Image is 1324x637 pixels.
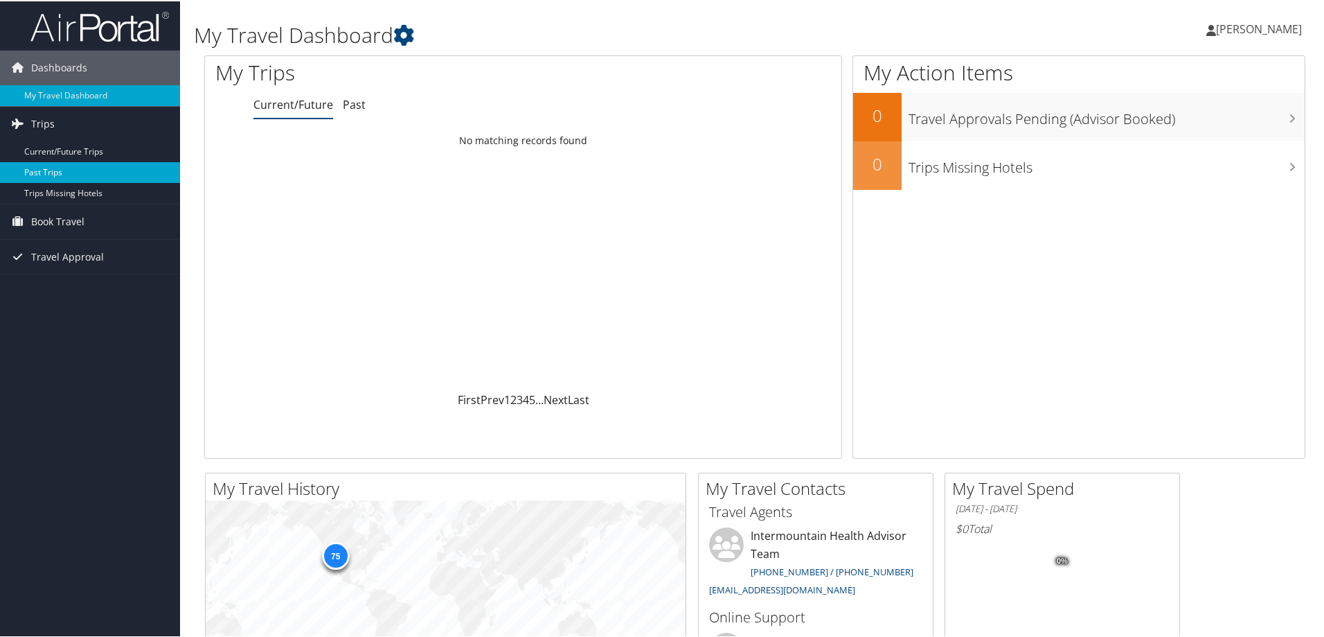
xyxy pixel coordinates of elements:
[321,541,349,568] div: 75
[853,151,902,175] h2: 0
[31,105,55,140] span: Trips
[1206,7,1316,49] a: [PERSON_NAME]
[253,96,333,111] a: Current/Future
[517,391,523,406] a: 3
[568,391,589,406] a: Last
[956,501,1169,514] h6: [DATE] - [DATE]
[956,520,968,535] span: $0
[213,475,686,499] h2: My Travel History
[529,391,535,406] a: 5
[952,475,1179,499] h2: My Travel Spend
[853,57,1305,86] h1: My Action Items
[458,391,481,406] a: First
[853,140,1305,189] a: 0Trips Missing Hotels
[956,520,1169,535] h6: Total
[1057,556,1068,564] tspan: 0%
[709,607,922,626] h3: Online Support
[709,501,922,521] h3: Travel Agents
[510,391,517,406] a: 2
[702,526,929,600] li: Intermountain Health Advisor Team
[909,101,1305,128] h3: Travel Approvals Pending (Advisor Booked)
[31,49,87,84] span: Dashboards
[523,391,529,406] a: 4
[853,103,902,126] h2: 0
[709,582,855,595] a: [EMAIL_ADDRESS][DOMAIN_NAME]
[31,203,84,238] span: Book Travel
[343,96,366,111] a: Past
[1216,20,1302,35] span: [PERSON_NAME]
[481,391,504,406] a: Prev
[31,238,104,273] span: Travel Approval
[909,150,1305,176] h3: Trips Missing Hotels
[194,19,942,49] h1: My Travel Dashboard
[205,127,841,152] td: No matching records found
[504,391,510,406] a: 1
[751,564,913,577] a: [PHONE_NUMBER] / [PHONE_NUMBER]
[544,391,568,406] a: Next
[535,391,544,406] span: …
[30,9,169,42] img: airportal-logo.png
[215,57,566,86] h1: My Trips
[706,475,933,499] h2: My Travel Contacts
[853,91,1305,140] a: 0Travel Approvals Pending (Advisor Booked)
